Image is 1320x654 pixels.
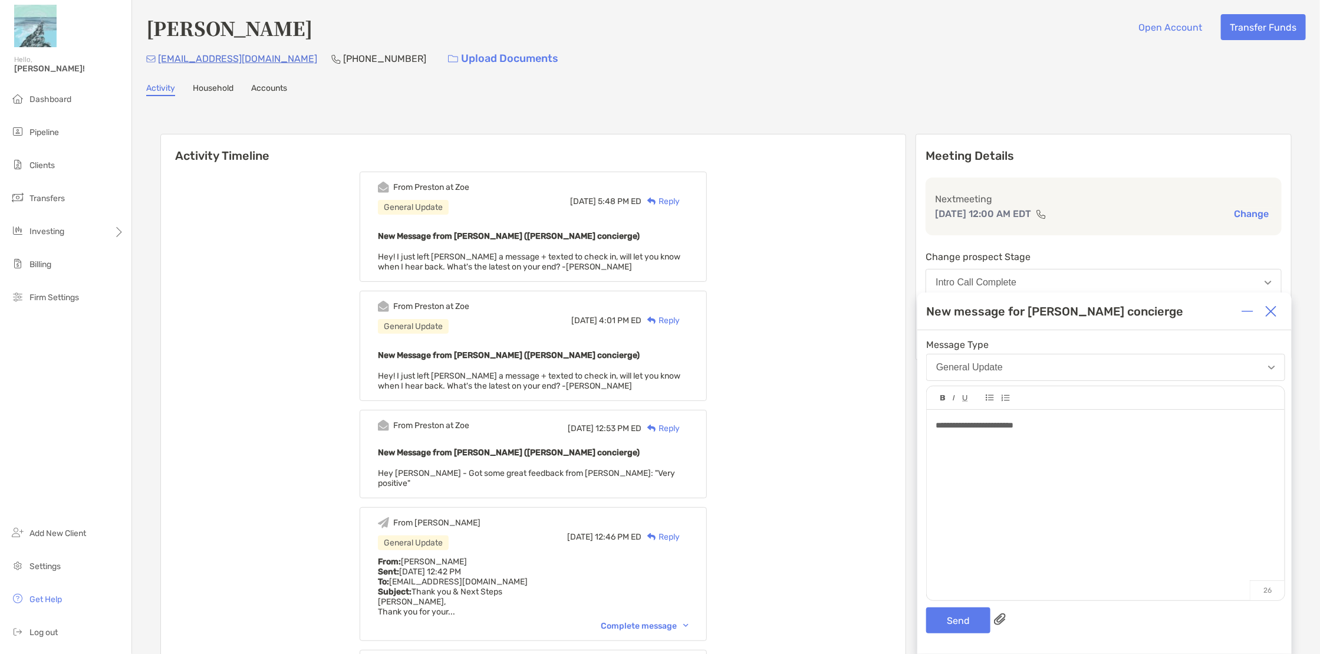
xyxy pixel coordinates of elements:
span: Pipeline [29,127,59,137]
img: get-help icon [11,591,25,606]
span: Settings [29,561,61,571]
img: investing icon [11,224,25,238]
img: Event icon [378,182,389,193]
div: Intro Call Complete [936,277,1016,288]
img: Editor control icon [940,395,946,401]
p: Meeting Details [926,149,1282,163]
strong: To: [378,577,389,587]
div: General Update [378,535,449,550]
button: Intro Call Complete [926,269,1282,296]
img: Zoe Logo [14,5,57,47]
img: Chevron icon [683,624,689,627]
div: From Preston at Zoe [393,301,469,311]
span: Get Help [29,594,62,604]
div: From [PERSON_NAME] [393,518,480,528]
img: Event icon [378,420,389,431]
img: Reply icon [647,533,656,541]
p: [EMAIL_ADDRESS][DOMAIN_NAME] [158,51,317,66]
b: New Message from [PERSON_NAME] ([PERSON_NAME] concierge) [378,350,640,360]
img: Expand or collapse [1242,305,1253,317]
img: communication type [1036,209,1046,219]
img: Open dropdown arrow [1265,281,1272,285]
span: 12:46 PM ED [595,532,641,542]
span: 4:01 PM ED [599,316,641,326]
span: Firm Settings [29,293,79,303]
img: add_new_client icon [11,525,25,540]
img: clients icon [11,157,25,172]
span: Hey! I just left [PERSON_NAME] a message + texted to check in, will let you know when I hear back... [378,252,680,272]
span: [PERSON_NAME] [DATE] 12:42 PM [EMAIL_ADDRESS][DOMAIN_NAME] Thank you & Next Steps [PERSON_NAME], ... [378,557,528,617]
a: Accounts [251,83,287,96]
button: General Update [926,354,1285,381]
span: 5:48 PM ED [598,196,641,206]
span: Hey [PERSON_NAME] - Got some great feedback from [PERSON_NAME]: "Very positive" [378,468,675,488]
img: logout icon [11,625,25,639]
div: Complete message [601,621,689,631]
a: Activity [146,83,175,96]
img: settings icon [11,558,25,573]
div: From Preston at Zoe [393,420,469,430]
img: transfers icon [11,190,25,205]
span: Clients [29,160,55,170]
a: Household [193,83,233,96]
span: [DATE] [570,196,596,206]
span: [DATE] [568,423,594,433]
div: Reply [641,422,680,435]
span: Message Type [926,339,1285,350]
button: Transfer Funds [1221,14,1306,40]
strong: From: [378,557,401,567]
b: New Message from [PERSON_NAME] ([PERSON_NAME] concierge) [378,231,640,241]
img: Event icon [378,517,389,528]
div: General Update [936,362,1003,373]
span: Billing [29,259,51,270]
strong: Sent: [378,567,399,577]
img: firm-settings icon [11,290,25,304]
button: Send [926,607,990,633]
img: Editor control icon [953,395,955,401]
button: Open Account [1130,14,1212,40]
div: Reply [641,314,680,327]
img: button icon [448,55,458,63]
img: paperclip attachments [994,613,1006,625]
img: Close [1265,305,1277,317]
span: Dashboard [29,94,71,104]
div: General Update [378,319,449,334]
img: Reply icon [647,198,656,205]
img: Editor control icon [962,395,968,402]
p: 26 [1250,580,1285,600]
span: Log out [29,627,58,637]
div: New message for [PERSON_NAME] concierge [926,304,1183,318]
img: Reply icon [647,425,656,432]
img: pipeline icon [11,124,25,139]
strong: Subject: [378,587,412,597]
div: From Preston at Zoe [393,182,469,192]
img: Open dropdown arrow [1268,366,1275,370]
img: Reply icon [647,317,656,324]
span: [DATE] [567,532,593,542]
img: Editor control icon [1001,395,1010,402]
img: billing icon [11,257,25,271]
p: Next meeting [935,192,1272,206]
p: Change prospect Stage [926,249,1282,264]
img: Email Icon [146,55,156,63]
span: Hey! I just left [PERSON_NAME] a message + texted to check in, will let you know when I hear back... [378,371,680,391]
span: Add New Client [29,528,86,538]
span: 12:53 PM ED [595,423,641,433]
span: [PERSON_NAME]! [14,64,124,74]
img: Editor control icon [986,395,994,401]
button: Change [1230,208,1272,220]
img: Phone Icon [331,54,341,64]
b: New Message from [PERSON_NAME] ([PERSON_NAME] concierge) [378,448,640,458]
span: Investing [29,226,64,236]
img: dashboard icon [11,91,25,106]
a: Upload Documents [440,46,566,71]
p: [PHONE_NUMBER] [343,51,426,66]
span: Transfers [29,193,65,203]
span: [DATE] [571,316,597,326]
h4: [PERSON_NAME] [146,14,312,41]
div: Reply [641,195,680,208]
div: General Update [378,200,449,215]
h6: Activity Timeline [161,134,906,163]
p: [DATE] 12:00 AM EDT [935,206,1031,221]
img: Event icon [378,301,389,312]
